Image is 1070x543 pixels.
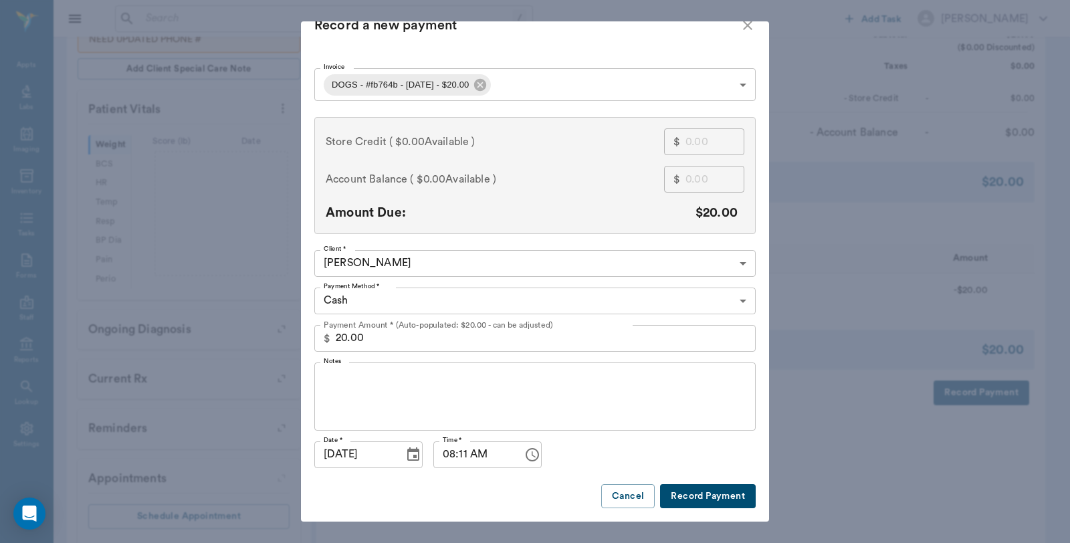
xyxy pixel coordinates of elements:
div: DOGS - #fb764b - [DATE] - $20.00 [324,74,491,96]
p: $20.00 [695,203,738,223]
label: Payment Method * [324,282,380,291]
p: $ [673,134,680,150]
input: 0.00 [685,166,744,193]
button: Cancel [601,484,655,509]
div: Record a new payment [314,15,740,36]
p: $ [673,171,680,187]
input: 0.00 [336,325,756,352]
div: Open Intercom Messenger [13,498,45,530]
button: Choose date, selected date is Oct 7, 2025 [400,441,427,468]
input: MM/DD/YYYY [314,441,395,468]
span: Account Balance ( ) [326,171,496,187]
button: Choose time, selected time is 8:11 AM [519,441,546,468]
input: 0.00 [685,128,744,155]
p: Amount Due: [326,203,406,223]
span: $0.00 Available [395,134,469,150]
input: hh:mm aa [433,441,514,468]
label: Invoice [324,62,344,72]
span: DOGS - #fb764b - [DATE] - $20.00 [324,77,477,92]
span: Store Credit ( ) [326,134,475,150]
div: Cash [314,288,756,314]
p: Payment Amount * (Auto-populated: $20.00 - can be adjusted) [324,319,553,331]
label: Date * [324,435,342,445]
div: [PERSON_NAME] [314,250,756,277]
p: $ [324,330,330,346]
button: Record Payment [660,484,756,509]
label: Client * [324,244,346,253]
span: $0.00 Available [417,171,490,187]
button: close [740,17,756,33]
label: Notes [324,356,342,366]
label: Time * [443,435,462,445]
